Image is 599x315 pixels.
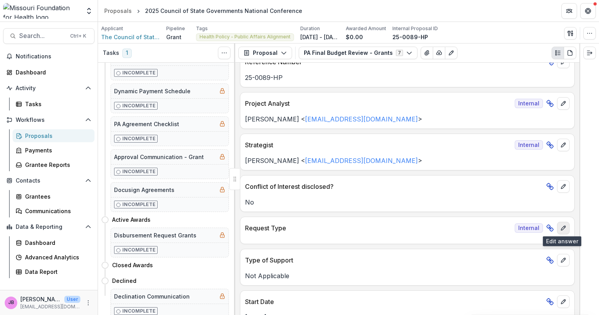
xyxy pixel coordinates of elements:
p: Incomplete [122,69,156,76]
p: [EMAIL_ADDRESS][DOMAIN_NAME] [20,303,80,310]
h4: Closed Awards [112,261,153,269]
button: Notifications [3,50,94,63]
div: Dashboard [16,68,88,76]
span: Contacts [16,177,82,184]
a: [EMAIL_ADDRESS][DOMAIN_NAME] [305,115,418,123]
p: No [245,197,570,207]
button: edit [557,254,570,266]
p: $0.00 [346,33,363,41]
p: User [64,296,80,303]
h5: Declination Communication [114,292,190,301]
span: Internal [515,223,543,233]
a: The Council of State Governments [101,33,160,41]
p: Incomplete [122,102,156,109]
span: Internal [515,140,543,150]
h4: Declined [112,277,136,285]
h5: Disbursement Request Grants [114,231,196,239]
p: [DATE] - [DATE] [300,33,339,41]
div: Proposals [104,7,132,15]
button: edit [557,139,570,151]
a: Proposals [13,129,94,142]
button: PDF view [564,47,576,59]
a: Grantees [13,190,94,203]
a: Grantee Reports [13,158,94,171]
button: Open Workflows [3,114,94,126]
p: Request Type [245,223,512,233]
button: Proposal [238,47,292,59]
p: 25-0089-HP [392,33,428,41]
span: 1 [122,49,132,58]
div: Advanced Analytics [25,253,88,261]
p: Type of Support [245,255,543,265]
nav: breadcrumb [101,5,305,16]
button: Search... [3,28,94,44]
p: Grant [166,33,182,41]
p: [PERSON_NAME] < > [245,114,570,124]
p: Conflict of Interest disclosed? [245,182,543,191]
div: Payments [25,146,88,154]
p: Project Analyst [245,99,512,108]
button: Edit as form [445,47,457,59]
a: Payments [13,144,94,157]
p: Tags [196,25,208,32]
div: Grantees [25,192,88,201]
div: Tasks [25,100,88,108]
h5: Dynamic Payment Schedule [114,87,191,95]
h4: Active Awards [112,215,151,224]
button: Partners [561,3,577,19]
p: Internal Proposal ID [392,25,438,32]
div: Jessie Besancenez [8,300,14,305]
button: edit [557,97,570,110]
a: Dashboard [3,66,94,79]
button: Open Contacts [3,174,94,187]
div: Ctrl + K [69,32,88,40]
p: Awarded Amount [346,25,386,32]
div: Dashboard [25,239,88,247]
a: Proposals [101,5,135,16]
button: edit [557,180,570,193]
p: Start Date [245,297,543,306]
img: Missouri Foundation for Health logo [3,3,80,19]
div: Grantee Reports [25,161,88,169]
button: Open Data & Reporting [3,221,94,233]
a: [EMAIL_ADDRESS][DOMAIN_NAME] [305,157,418,165]
span: Health Policy - Public Affairs Alignment [200,34,290,40]
p: Not Applicable [245,271,570,281]
a: Advanced Analytics [13,251,94,264]
span: Notifications [16,53,91,60]
button: edit [557,222,570,234]
div: Communications [25,207,88,215]
span: Internal [515,99,543,108]
button: Plaintext view [552,47,564,59]
span: Workflows [16,117,82,123]
button: Open Activity [3,82,94,94]
p: Strategist [245,140,512,150]
a: Dashboard [13,236,94,249]
p: Duration [300,25,320,32]
button: Get Help [580,3,596,19]
button: Expand right [583,47,596,59]
p: [PERSON_NAME] < > [245,156,570,165]
a: Communications [13,205,94,217]
a: Tasks [13,98,94,110]
div: Data Report [25,268,88,276]
button: Toggle View Cancelled Tasks [218,47,231,59]
span: Search... [19,32,65,40]
button: More [83,298,93,308]
div: 2025 Council of State Governments National Conference [145,7,302,15]
p: Incomplete [122,168,156,175]
button: View Attached Files [421,47,433,59]
h5: PA Agreement Checklist [114,120,179,128]
p: Pipeline [166,25,185,32]
p: Incomplete [122,246,156,253]
a: Data Report [13,265,94,278]
div: Proposals [25,132,88,140]
p: Incomplete [122,135,156,142]
p: 25-0089-HP [245,73,570,82]
p: Incomplete [122,201,156,208]
h3: Tasks [103,50,119,56]
p: Incomplete [122,308,156,315]
span: Activity [16,85,82,92]
p: [PERSON_NAME] [20,295,61,303]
